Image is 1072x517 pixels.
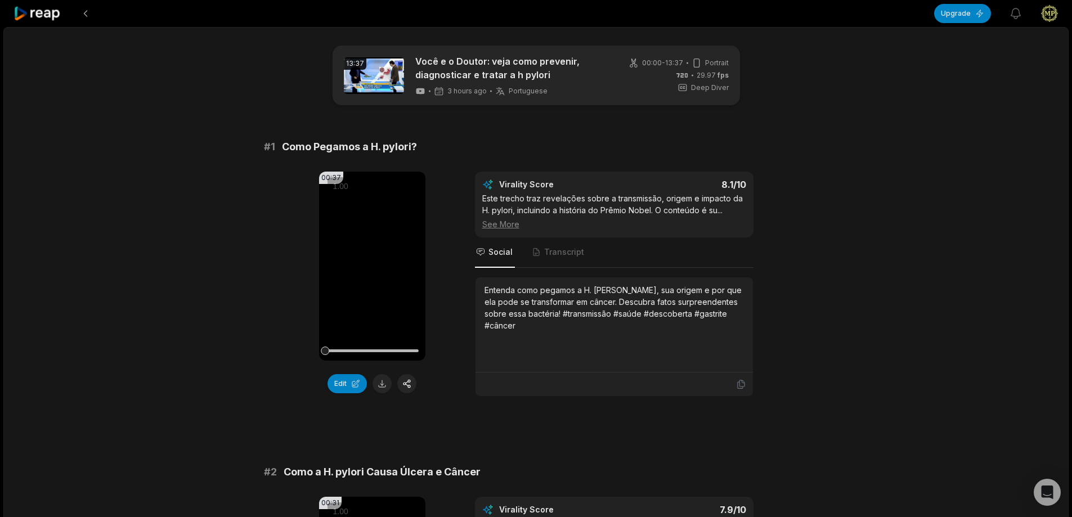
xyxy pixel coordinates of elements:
span: 00:00 - 13:37 [642,58,683,68]
div: Entenda como pegamos a H. [PERSON_NAME], sua origem e por que ela pode se transformar em câncer. ... [485,284,744,331]
span: Portuguese [509,87,548,96]
span: Portrait [705,58,729,68]
span: Social [488,246,513,258]
span: Deep Diver [691,83,729,93]
video: Your browser does not support mp4 format. [319,172,425,361]
span: Transcript [544,246,584,258]
span: fps [717,71,729,79]
div: Este trecho traz revelações sobre a transmissão, origem e impacto da H. pylori, incluindo a histó... [482,192,746,230]
span: # 2 [264,464,277,480]
button: Upgrade [934,4,991,23]
div: 8.1 /10 [625,179,746,190]
div: See More [482,218,746,230]
span: 3 hours ago [447,87,487,96]
a: Você e o Doutor: veja como prevenir, diagnosticar e tratar a h pylori [415,55,609,82]
span: 29.97 [697,70,729,80]
div: 7.9 /10 [625,504,746,515]
div: Open Intercom Messenger [1034,479,1061,506]
span: Como Pegamos a H. pylori? [282,139,417,155]
span: Como a H. pylori Causa Úlcera e Câncer [284,464,481,480]
div: Virality Score [499,179,620,190]
span: # 1 [264,139,275,155]
nav: Tabs [475,237,753,268]
div: Virality Score [499,504,620,515]
button: Edit [328,374,367,393]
